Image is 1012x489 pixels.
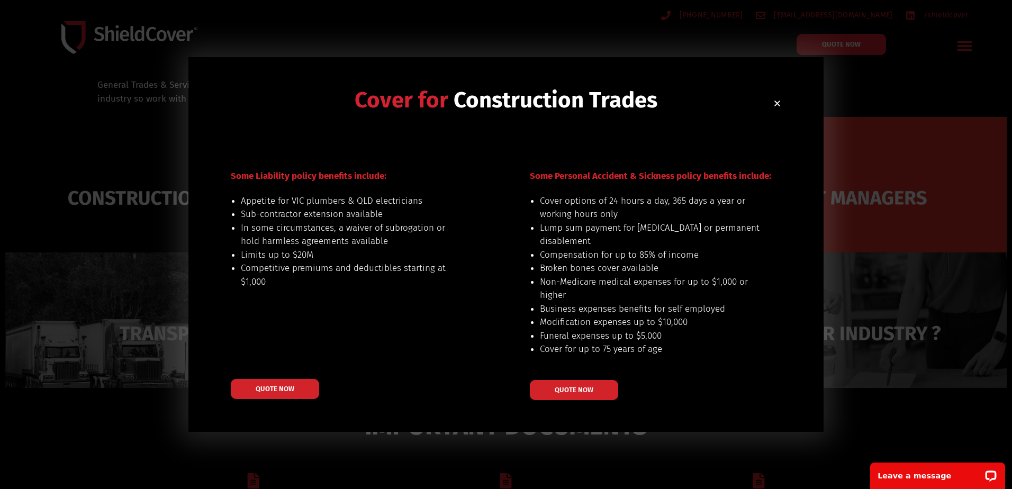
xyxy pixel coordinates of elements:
span: Cover for [355,87,448,113]
li: Limits up to $20M [241,248,462,262]
span: Some Personal Accident & Sickness policy benefits include: [530,170,771,182]
li: Appetite for VIC plumbers & QLD electricians [241,194,462,208]
li: In some circumstances, a waiver of subrogation or hold harmless agreements available [241,221,462,248]
a: QUOTE NOW [530,380,618,400]
li: Lump sum payment for [MEDICAL_DATA] or permanent disablement [540,221,761,248]
li: Funeral expenses up to $5,000 [540,329,761,343]
iframe: LiveChat chat widget [863,456,1012,489]
li: Cover options of 24 hours a day, 365 days a year or working hours only [540,194,761,221]
li: Business expenses benefits for self employed [540,302,761,316]
li: Non-Medicare medical expenses for up to $1,000 or higher [540,275,761,302]
li: Broken bones cover available [540,261,761,275]
li: Modification expenses up to $10,000 [540,315,761,329]
a: QUOTE NOW [231,379,319,399]
li: Compensation for up to 85% of income [540,248,761,262]
span: QUOTE NOW [555,386,593,393]
a: Close [773,99,781,107]
li: Competitive premiums and deductibles starting at $1,000 [241,261,462,288]
li: Sub-contractor extension available [241,207,462,221]
span: Construction Trades [454,87,657,113]
li: Cover for up to 75 years of age [540,342,761,356]
span: Some Liability policy benefits include: [231,170,386,182]
span: QUOTE NOW [256,385,294,392]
